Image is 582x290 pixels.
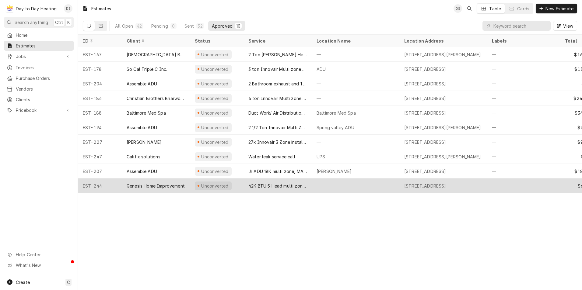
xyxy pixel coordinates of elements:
[78,178,122,193] div: EST-244
[127,110,166,116] div: Baltimore Med Spa
[248,110,307,116] div: Duct Work/ Air Distribution System
[487,164,560,178] div: —
[16,280,30,285] span: Create
[544,5,575,12] span: New Estimate
[67,19,70,26] span: K
[317,38,393,44] div: Location Name
[492,38,555,44] div: Labels
[487,178,560,193] div: —
[312,135,399,149] div: —
[404,95,446,102] div: [STREET_ADDRESS]
[487,91,560,105] div: —
[487,47,560,62] div: —
[67,279,70,285] span: C
[465,4,474,13] button: Open search
[127,81,157,87] div: Assemble ADU
[127,38,184,44] div: Client
[236,23,240,29] div: 10
[16,107,62,113] span: Pricebook
[195,38,237,44] div: Status
[489,5,501,12] div: Table
[78,120,122,135] div: EST-194
[15,19,48,26] span: Search anything
[16,32,71,38] span: Home
[4,17,74,28] button: Search anythingCtrlK
[404,154,481,160] div: [STREET_ADDRESS][PERSON_NAME]
[312,178,399,193] div: —
[127,124,157,131] div: Assemble ADU
[212,23,233,29] div: Approved
[5,4,14,13] div: Day to Day Heating and Cooling's Avatar
[454,4,462,13] div: DS
[493,21,548,31] input: Keyword search
[4,250,74,260] a: Go to Help Center
[404,51,481,58] div: [STREET_ADDRESS][PERSON_NAME]
[248,66,307,72] div: 3 ton Innovair Multi zone system
[78,76,122,91] div: EST-204
[64,4,72,13] div: DS
[127,51,185,58] div: [DEMOGRAPHIC_DATA] Brothers
[517,5,529,12] div: Cards
[172,23,175,29] div: 0
[151,23,168,29] div: Pending
[317,154,325,160] div: UPS
[562,23,574,29] span: View
[127,95,185,102] div: Christian Brothers Briarwood
[4,95,74,105] a: Clients
[78,164,122,178] div: EST-207
[16,86,71,92] span: Vendors
[4,63,74,73] a: Invoices
[115,23,133,29] div: All Open
[16,64,71,71] span: Invoices
[201,139,229,145] div: Unconverted
[127,66,167,72] div: So Cal Triple C Inc.
[127,183,185,189] div: Genesis Home Improvement
[201,110,229,116] div: Unconverted
[184,23,194,29] div: Sent
[4,84,74,94] a: Vendors
[248,183,307,189] div: 42K BTU 5 Head multi zone system install
[198,23,202,29] div: 32
[4,105,74,115] a: Go to Pricebook
[127,154,160,160] div: Califix solutions
[78,91,122,105] div: EST-186
[137,23,142,29] div: 42
[317,124,354,131] div: Spring valley ADU
[201,154,229,160] div: Unconverted
[4,41,74,51] a: Estimates
[55,19,63,26] span: Ctrl
[404,81,446,87] div: [STREET_ADDRESS]
[4,260,74,270] a: Go to What's New
[16,43,71,49] span: Estimates
[487,76,560,91] div: —
[127,139,162,145] div: [PERSON_NAME]
[487,120,560,135] div: —
[16,53,62,60] span: Jobs
[536,4,577,13] button: New Estimate
[312,47,399,62] div: —
[404,183,446,189] div: [STREET_ADDRESS]
[4,30,74,40] a: Home
[312,76,399,91] div: —
[201,168,229,174] div: Unconverted
[201,95,229,102] div: Unconverted
[248,124,307,131] div: 2 1/2 Ton Innovair Multi Zone, Exhaust duct work
[4,73,74,83] a: Purchase Orders
[201,51,229,58] div: Unconverted
[201,183,229,189] div: Unconverted
[404,66,446,72] div: [STREET_ADDRESS]
[16,96,71,103] span: Clients
[248,168,307,174] div: Jr ADU 18K multi zone, MAIN ADU 24K multi zone
[487,135,560,149] div: —
[404,38,481,44] div: Location Address
[248,154,295,160] div: Water leak service call
[404,139,446,145] div: [STREET_ADDRESS]
[16,262,70,268] span: What's New
[78,149,122,164] div: EST-247
[16,75,71,81] span: Purchase Orders
[312,91,399,105] div: —
[127,168,157,174] div: Assemble ADU
[201,66,229,72] div: Unconverted
[487,62,560,76] div: —
[78,62,122,76] div: EST-178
